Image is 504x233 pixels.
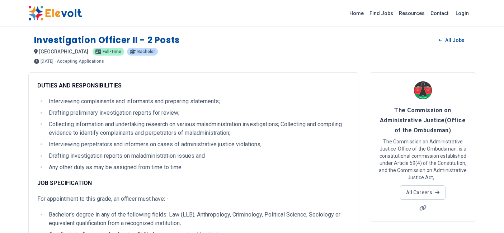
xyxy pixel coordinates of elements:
[47,140,349,149] li: Interviewing perpetrators and informers on cases of administrative justice violations;
[396,8,428,19] a: Resources
[47,109,349,117] li: Drafting preliminary investigation reports for review;
[451,6,473,20] a: Login
[39,49,88,54] span: [GEOGRAPHIC_DATA]
[379,138,467,181] p: The Commission on Administrative Justice-Office of the Ombudsman, is a constitutional commission ...
[137,49,155,54] span: Bachelor
[428,8,451,19] a: Contact
[414,81,432,99] img: The Commission on Administrative Justice(Office of the Ombudsman)
[47,163,349,172] li: Any other duty as may be assigned from time to time.
[47,120,349,137] li: Collecting information and undertaking research on various maladministration investigations; Coll...
[103,49,121,54] span: Full-time
[47,97,349,106] li: Interviewing complainants and informants and preparing statements;
[37,195,349,203] p: For appointment to this grade, an officer must have: -
[433,35,470,46] a: All Jobs
[34,34,180,46] h1: Investigation Officer II - 2 Posts
[28,6,82,21] img: Elevolt
[347,8,367,19] a: Home
[367,8,396,19] a: Find Jobs
[380,107,466,134] span: The Commission on Administrative Justice(Office of the Ombudsman)
[400,185,446,200] a: All Careers
[37,82,122,89] strong: DUTIES AND RESPONSIBILITIES
[47,152,349,160] li: Drafting investigation reports on maladministration issues and
[37,180,92,186] strong: JOB SPECIFICATION
[47,210,349,228] li: Bachelor’s degree in any of the following fields: Law (LLB), Anthropology, Criminology, Political...
[55,59,104,63] p: - Accepting Applications
[41,59,53,63] span: [DATE]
